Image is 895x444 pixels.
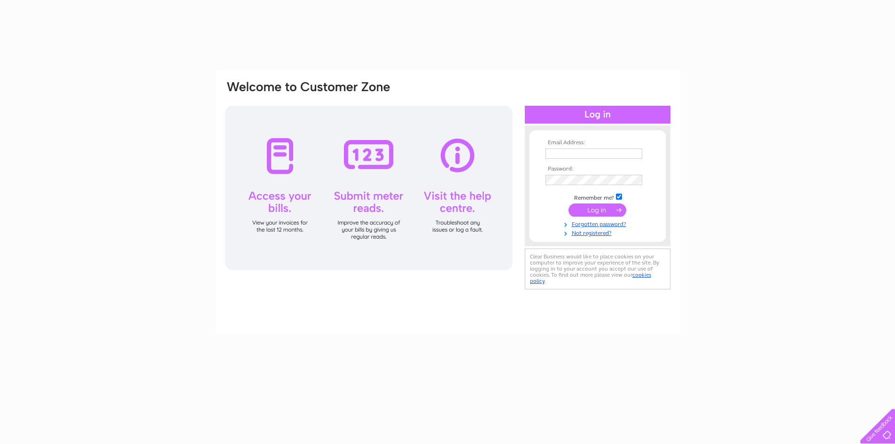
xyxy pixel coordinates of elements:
[545,228,652,237] a: Not registered?
[545,219,652,228] a: Forgotten password?
[525,249,670,289] div: Clear Business would like to place cookies on your computer to improve your experience of the sit...
[568,203,626,217] input: Submit
[543,192,652,202] td: Remember me?
[543,140,652,146] th: Email Address:
[530,272,651,284] a: cookies policy
[543,166,652,172] th: Password:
